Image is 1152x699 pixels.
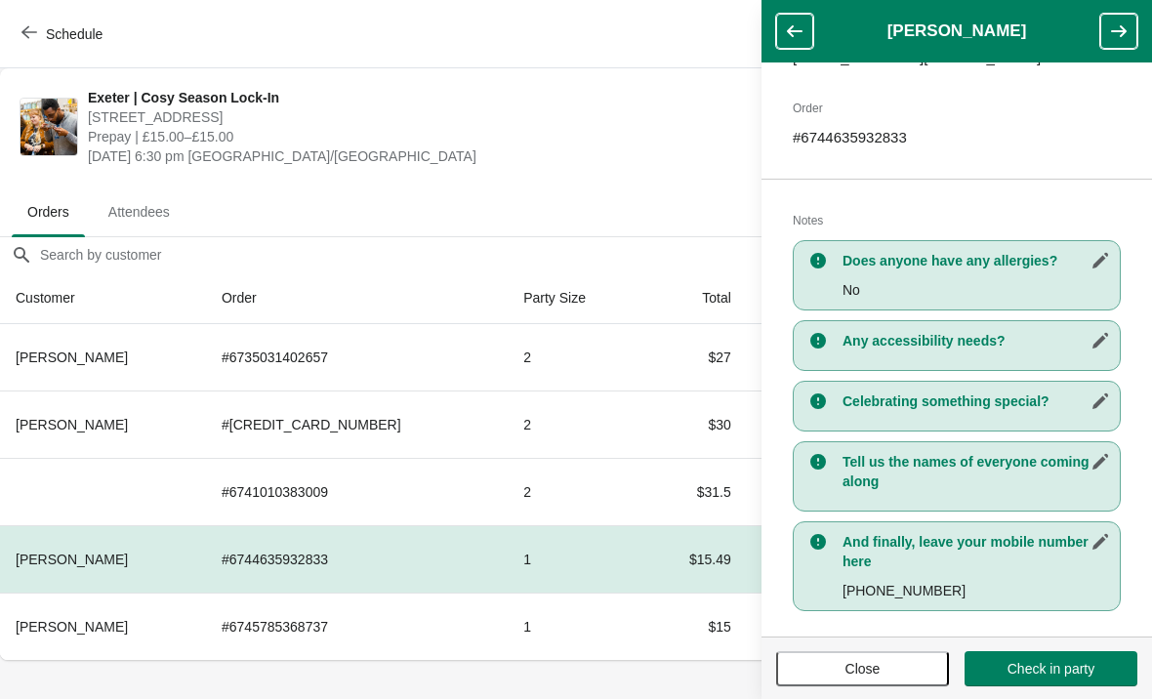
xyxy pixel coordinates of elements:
[843,331,1110,350] h3: Any accessibility needs?
[508,272,641,324] th: Party Size
[508,391,641,458] td: 2
[1008,661,1094,677] span: Check in party
[206,458,508,525] td: # 6741010383009
[16,552,128,567] span: [PERSON_NAME]
[508,458,641,525] td: 2
[793,211,1121,230] h2: Notes
[21,99,77,155] img: Exeter | Cosy Season Lock-In
[642,272,747,324] th: Total
[16,349,128,365] span: [PERSON_NAME]
[508,324,641,391] td: 2
[206,593,508,660] td: # 6745785368737
[12,194,85,229] span: Orders
[843,391,1110,411] h3: Celebrating something special?
[642,593,747,660] td: $15
[793,99,1121,118] h2: Order
[93,194,185,229] span: Attendees
[206,391,508,458] td: # [CREDIT_CARD_NUMBER]
[813,21,1100,41] h1: [PERSON_NAME]
[642,458,747,525] td: $31.5
[642,525,747,593] td: $15.49
[46,26,103,42] span: Schedule
[16,619,128,635] span: [PERSON_NAME]
[508,593,641,660] td: 1
[843,452,1110,491] h3: Tell us the names of everyone coming along
[642,391,747,458] td: $30
[206,525,508,593] td: # 6744635932833
[206,324,508,391] td: # 6735031402657
[88,127,792,146] span: Prepay | £15.00–£15.00
[88,146,792,166] span: [DATE] 6:30 pm [GEOGRAPHIC_DATA]/[GEOGRAPHIC_DATA]
[88,88,792,107] span: Exeter | Cosy Season Lock-In
[843,532,1110,571] h3: And finally, leave your mobile number here
[747,272,864,324] th: Status
[508,525,641,593] td: 1
[965,651,1137,686] button: Check in party
[88,107,792,127] span: [STREET_ADDRESS]
[845,661,881,677] span: Close
[793,128,1121,147] p: # 6744635932833
[39,237,1152,272] input: Search by customer
[10,17,118,52] button: Schedule
[843,280,1110,300] p: No
[843,581,1110,600] p: [PHONE_NUMBER]
[843,251,1110,270] h3: Does anyone have any allergies?
[16,417,128,432] span: [PERSON_NAME]
[642,324,747,391] td: $27
[776,651,949,686] button: Close
[206,272,508,324] th: Order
